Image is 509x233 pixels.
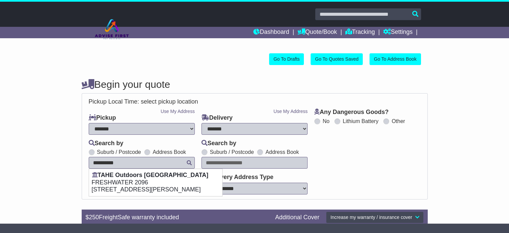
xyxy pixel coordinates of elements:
p: FRESHWATER 2096 [92,179,220,186]
div: $ FreightSafe warranty included [82,214,272,221]
a: Go To Quotes Saved [311,53,363,65]
label: Suburb / Postcode [210,149,254,155]
label: Pickup [89,114,116,122]
label: Suburb / Postcode [97,149,141,155]
button: Increase my warranty / insurance cover [326,212,423,223]
span: Increase my warranty / insurance cover [330,215,412,220]
span: 250 [89,214,99,221]
label: Address Book [153,149,186,155]
label: Any Dangerous Goods? [314,109,389,116]
p: TAHE Outdoors [GEOGRAPHIC_DATA] [92,172,220,179]
a: Quote/Book [298,27,337,38]
h4: Begin your quote [82,79,428,90]
label: Delivery [201,114,233,122]
label: Other [392,118,405,124]
a: Settings [383,27,413,38]
label: Lithium Battery [343,118,378,124]
label: Address Book [265,149,299,155]
label: No [323,118,329,124]
a: Tracking [345,27,375,38]
a: Go To Address Book [369,53,421,65]
a: Use My Address [273,109,308,114]
label: Search by [201,140,236,147]
div: Pickup Local Time: [85,98,424,106]
div: Additional Cover [272,214,323,221]
label: Delivery Address Type [201,174,273,181]
a: Dashboard [253,27,289,38]
span: select pickup location [141,98,198,105]
p: [STREET_ADDRESS][PERSON_NAME] [92,186,220,193]
a: Use My Address [161,109,195,114]
label: Search by [89,140,123,147]
a: Go To Drafts [269,53,304,65]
